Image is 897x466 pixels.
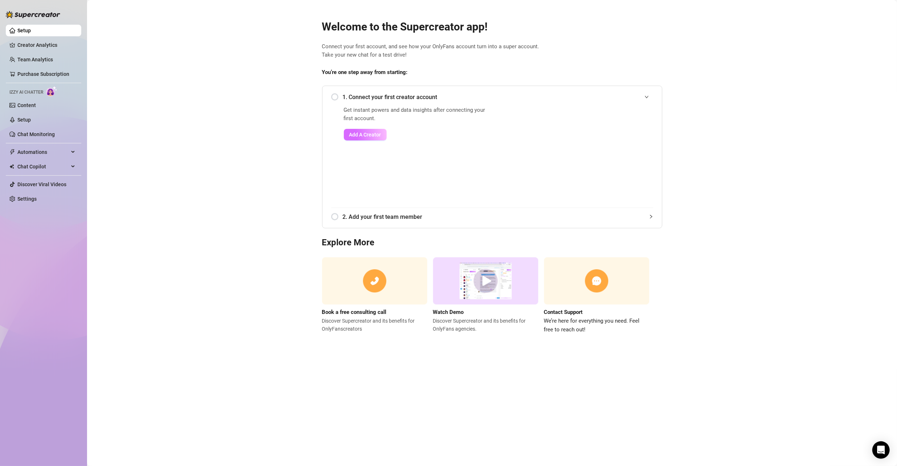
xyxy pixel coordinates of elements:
a: Chat Monitoring [17,131,55,137]
span: Connect your first account, and see how your OnlyFans account turn into a super account. Take you... [322,42,662,60]
a: Watch DemoDiscover Supercreator and its benefits for OnlyFans agencies. [433,257,538,334]
div: 2. Add your first team member [331,208,653,226]
img: supercreator demo [433,257,538,305]
strong: You’re one step away from starting: [322,69,408,75]
span: expanded [645,95,649,99]
span: Automations [17,146,69,158]
div: 1. Connect your first creator account [331,88,653,106]
a: Content [17,102,36,108]
img: logo-BBDzfeDw.svg [6,11,60,18]
button: Add A Creator [344,129,387,140]
span: 1. Connect your first creator account [343,93,653,102]
img: AI Chatter [46,86,57,97]
span: Add A Creator [349,132,381,138]
span: Discover Supercreator and its benefits for OnlyFans creators [322,317,427,333]
div: Open Intercom Messenger [872,441,890,459]
a: Setup [17,28,31,33]
span: collapsed [649,214,653,219]
img: contact support [544,257,649,305]
strong: Watch Demo [433,309,464,315]
a: Settings [17,196,37,202]
span: Get instant powers and data insights after connecting your first account. [344,106,490,123]
a: Add A Creator [344,129,490,140]
span: Discover Supercreator and its benefits for OnlyFans agencies. [433,317,538,333]
strong: Contact Support [544,309,583,315]
iframe: Add Creators [508,106,653,199]
span: Izzy AI Chatter [9,89,43,96]
span: We’re here for everything you need. Feel free to reach out! [544,317,649,334]
span: 2. Add your first team member [343,212,653,221]
a: Setup [17,117,31,123]
strong: Book a free consulting call [322,309,387,315]
img: consulting call [322,257,427,305]
h3: Explore More [322,237,662,249]
h2: Welcome to the Supercreator app! [322,20,662,34]
a: Book a free consulting callDiscover Supercreator and its benefits for OnlyFanscreators [322,257,427,334]
img: Chat Copilot [9,164,14,169]
span: Chat Copilot [17,161,69,172]
a: Discover Viral Videos [17,181,66,187]
a: Purchase Subscription [17,71,69,77]
a: Team Analytics [17,57,53,62]
span: thunderbolt [9,149,15,155]
a: Creator Analytics [17,39,75,51]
